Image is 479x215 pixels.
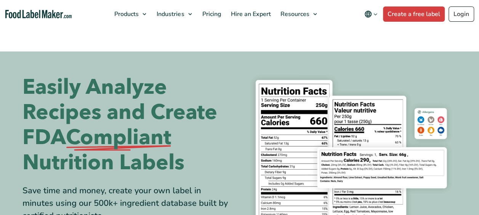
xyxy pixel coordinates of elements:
[228,10,271,18] span: Hire an Expert
[154,10,185,18] span: Industries
[22,75,234,175] h1: Easily Analyze Recipes and Create FDA Nutrition Labels
[359,6,383,22] button: Change language
[66,125,171,150] span: Compliant
[278,10,310,18] span: Resources
[200,10,222,18] span: Pricing
[449,6,474,22] a: Login
[112,10,139,18] span: Products
[383,6,445,22] a: Create a free label
[5,10,72,19] a: Food Label Maker homepage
